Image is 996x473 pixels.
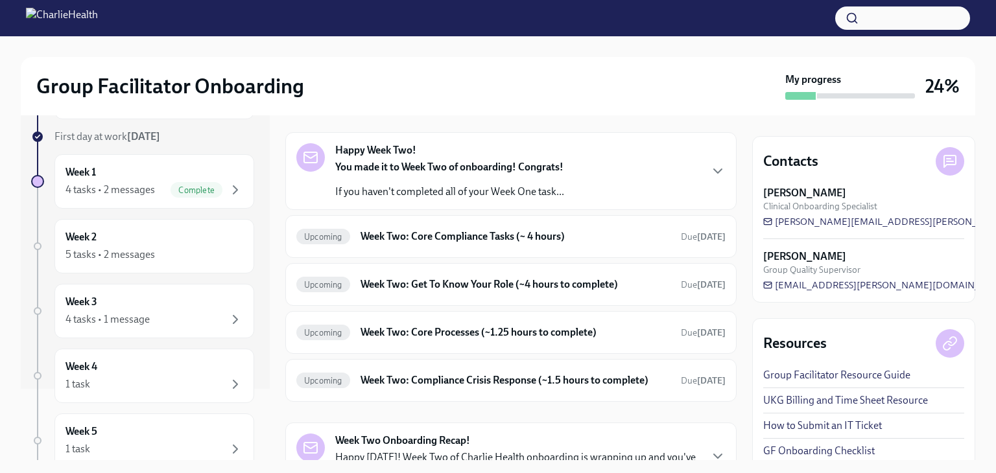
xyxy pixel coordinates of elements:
span: Complete [171,185,222,195]
h6: Week 3 [65,295,97,309]
a: How to Submit an IT Ticket [763,419,882,433]
h2: Group Facilitator Onboarding [36,73,304,99]
div: 4 tasks • 2 messages [65,183,155,197]
span: Due [681,375,726,386]
span: Due [681,231,726,242]
h4: Contacts [763,152,818,171]
a: Week 25 tasks • 2 messages [31,219,254,273]
a: Group Facilitator Resource Guide [763,368,910,382]
span: October 20th, 2025 09:00 [681,327,726,339]
div: 4 tasks • 1 message [65,312,150,327]
div: 1 task [65,377,90,391]
h6: Week 5 [65,424,97,439]
a: UKG Billing and Time Sheet Resource [763,393,928,408]
span: October 20th, 2025 09:00 [681,279,726,291]
span: Clinical Onboarding Specialist [763,200,877,213]
span: Due [681,327,726,338]
a: Week 51 task [31,413,254,468]
strong: Week Two Onboarding Recap! [335,433,470,448]
p: If you haven't completed all of your Week One task... [335,185,564,199]
strong: [PERSON_NAME] [763,249,846,264]
strong: [DATE] [127,130,160,143]
h6: Week Two: Core Compliance Tasks (~ 4 hours) [361,229,670,244]
span: Upcoming [296,232,350,242]
a: UpcomingWeek Two: Core Processes (~1.25 hours to complete)Due[DATE] [296,322,726,343]
h4: Resources [763,334,827,353]
span: Group Quality Supervisor [763,264,860,276]
h6: Week 4 [65,360,97,374]
h6: Week Two: Core Processes (~1.25 hours to complete) [361,325,670,340]
h6: Week 1 [65,165,96,179]
div: 5 tasks • 2 messages [65,248,155,262]
a: UpcomingWeek Two: Compliance Crisis Response (~1.5 hours to complete)Due[DATE] [296,370,726,391]
h6: Week Two: Get To Know Your Role (~4 hours to complete) [361,277,670,292]
span: Due [681,279,726,290]
strong: [DATE] [697,327,726,338]
strong: [DATE] [697,231,726,242]
span: October 20th, 2025 09:00 [681,231,726,243]
img: CharlieHealth [26,8,98,29]
h6: Week 2 [65,230,97,244]
a: First day at work[DATE] [31,130,254,144]
a: GF Onboarding Checklist [763,444,875,458]
span: Upcoming [296,328,350,338]
a: Week 14 tasks • 2 messagesComplete [31,154,254,209]
h3: 24% [925,75,960,98]
a: Week 41 task [31,349,254,403]
span: Upcoming [296,280,350,290]
h6: Week Two: Compliance Crisis Response (~1.5 hours to complete) [361,373,670,387]
strong: [DATE] [697,375,726,386]
strong: Happy Week Two! [335,143,416,157]
a: Week 34 tasks • 1 message [31,284,254,338]
a: UpcomingWeek Two: Core Compliance Tasks (~ 4 hours)Due[DATE] [296,226,726,247]
strong: [PERSON_NAME] [763,186,846,200]
span: First day at work [54,130,160,143]
a: UpcomingWeek Two: Get To Know Your Role (~4 hours to complete)Due[DATE] [296,274,726,295]
span: October 20th, 2025 09:00 [681,375,726,387]
span: Upcoming [296,376,350,386]
strong: You made it to Week Two of onboarding! Congrats! [335,161,563,173]
strong: [DATE] [697,279,726,290]
strong: My progress [785,73,841,87]
div: 1 task [65,442,90,456]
